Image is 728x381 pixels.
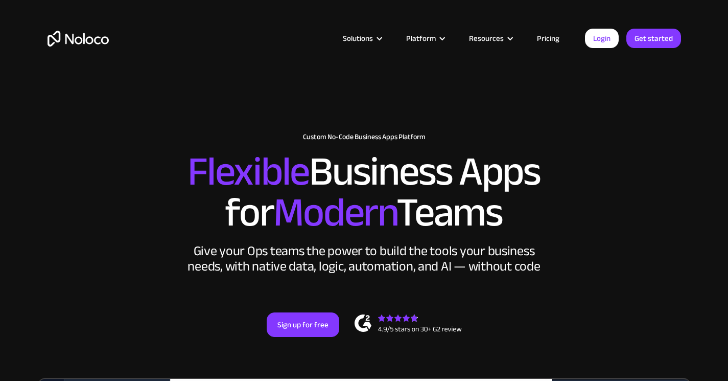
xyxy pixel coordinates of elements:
[343,32,373,45] div: Solutions
[585,29,619,48] a: Login
[48,133,681,141] h1: Custom No-Code Business Apps Platform
[406,32,436,45] div: Platform
[267,312,339,337] a: Sign up for free
[185,243,543,274] div: Give your Ops teams the power to build the tools your business needs, with native data, logic, au...
[469,32,504,45] div: Resources
[187,133,309,210] span: Flexible
[48,151,681,233] h2: Business Apps for Teams
[626,29,681,48] a: Get started
[524,32,572,45] a: Pricing
[273,174,396,251] span: Modern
